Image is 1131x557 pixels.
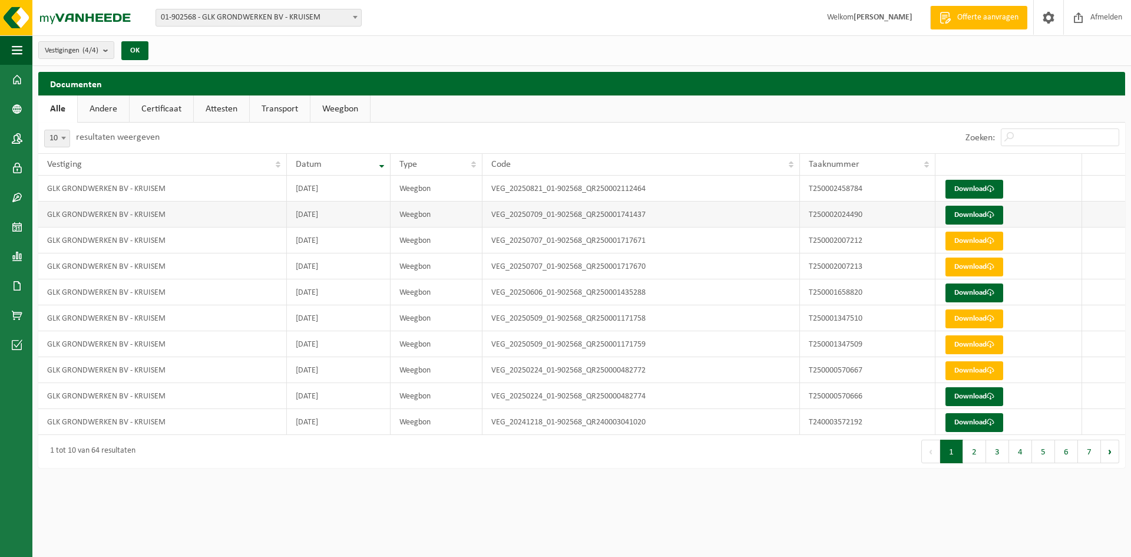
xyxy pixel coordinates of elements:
span: 10 [44,130,70,147]
td: T250001347510 [800,305,935,331]
td: T250002458784 [800,176,935,202]
td: [DATE] [287,331,391,357]
span: Taaknummer [809,160,859,169]
td: GLK GRONDWERKEN BV - KRUISEM [38,331,287,357]
button: OK [121,41,148,60]
td: Weegbon [391,176,482,202]
button: 7 [1078,440,1101,463]
td: Weegbon [391,383,482,409]
td: Weegbon [391,331,482,357]
td: VEG_20250707_01-902568_QR250001717671 [482,228,800,253]
td: Weegbon [391,357,482,383]
a: Attesten [194,95,249,123]
span: Datum [296,160,322,169]
td: [DATE] [287,228,391,253]
td: Weegbon [391,202,482,228]
button: 3 [986,440,1009,463]
td: VEG_20250707_01-902568_QR250001717670 [482,253,800,279]
td: T240003572192 [800,409,935,435]
td: VEG_20250821_01-902568_QR250002112464 [482,176,800,202]
td: VEG_20250509_01-902568_QR250001171758 [482,305,800,331]
td: GLK GRONDWERKEN BV - KRUISEM [38,253,287,279]
td: Weegbon [391,253,482,279]
a: Offerte aanvragen [930,6,1027,29]
span: Type [399,160,417,169]
td: GLK GRONDWERKEN BV - KRUISEM [38,228,287,253]
td: [DATE] [287,202,391,228]
td: GLK GRONDWERKEN BV - KRUISEM [38,202,287,228]
td: [DATE] [287,176,391,202]
a: Download [945,309,1003,328]
label: Zoeken: [965,133,995,143]
a: Download [945,180,1003,199]
td: Weegbon [391,409,482,435]
a: Andere [78,95,129,123]
td: T250000570667 [800,357,935,383]
button: Next [1101,440,1119,463]
button: Previous [921,440,940,463]
td: T250002007213 [800,253,935,279]
td: GLK GRONDWERKEN BV - KRUISEM [38,383,287,409]
td: [DATE] [287,357,391,383]
span: Offerte aanvragen [954,12,1021,24]
td: T250002007212 [800,228,935,253]
a: Download [945,258,1003,276]
a: Download [945,361,1003,380]
a: Alle [38,95,77,123]
a: Transport [250,95,310,123]
td: [DATE] [287,383,391,409]
td: VEG_20250709_01-902568_QR250001741437 [482,202,800,228]
td: T250001347509 [800,331,935,357]
td: GLK GRONDWERKEN BV - KRUISEM [38,357,287,383]
a: Download [945,284,1003,302]
button: 4 [1009,440,1032,463]
td: [DATE] [287,409,391,435]
a: Download [945,206,1003,225]
a: Download [945,387,1003,406]
span: 01-902568 - GLK GRONDWERKEN BV - KRUISEM [156,9,361,26]
td: Weegbon [391,305,482,331]
span: Vestiging [47,160,82,169]
button: Vestigingen(4/4) [38,41,114,59]
count: (4/4) [82,47,98,54]
td: [DATE] [287,305,391,331]
h2: Documenten [38,72,1125,95]
td: GLK GRONDWERKEN BV - KRUISEM [38,279,287,305]
a: Weegbon [310,95,370,123]
span: 01-902568 - GLK GRONDWERKEN BV - KRUISEM [156,9,362,27]
td: GLK GRONDWERKEN BV - KRUISEM [38,176,287,202]
button: 1 [940,440,963,463]
button: 5 [1032,440,1055,463]
td: Weegbon [391,228,482,253]
a: Download [945,413,1003,432]
a: Certificaat [130,95,193,123]
button: 2 [963,440,986,463]
span: 10 [45,130,70,147]
td: [DATE] [287,253,391,279]
td: T250000570666 [800,383,935,409]
td: VEG_20250224_01-902568_QR250000482774 [482,383,800,409]
button: 6 [1055,440,1078,463]
td: Weegbon [391,279,482,305]
td: GLK GRONDWERKEN BV - KRUISEM [38,305,287,331]
td: T250001658820 [800,279,935,305]
a: Download [945,232,1003,251]
label: resultaten weergeven [76,133,160,142]
div: 1 tot 10 van 64 resultaten [44,441,135,462]
td: VEG_20250509_01-902568_QR250001171759 [482,331,800,357]
span: Vestigingen [45,42,98,60]
strong: [PERSON_NAME] [854,13,912,22]
span: Code [491,160,511,169]
td: T250002024490 [800,202,935,228]
td: VEG_20250606_01-902568_QR250001435288 [482,279,800,305]
td: GLK GRONDWERKEN BV - KRUISEM [38,409,287,435]
a: Download [945,335,1003,354]
td: VEG_20250224_01-902568_QR250000482772 [482,357,800,383]
td: VEG_20241218_01-902568_QR240003041020 [482,409,800,435]
td: [DATE] [287,279,391,305]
